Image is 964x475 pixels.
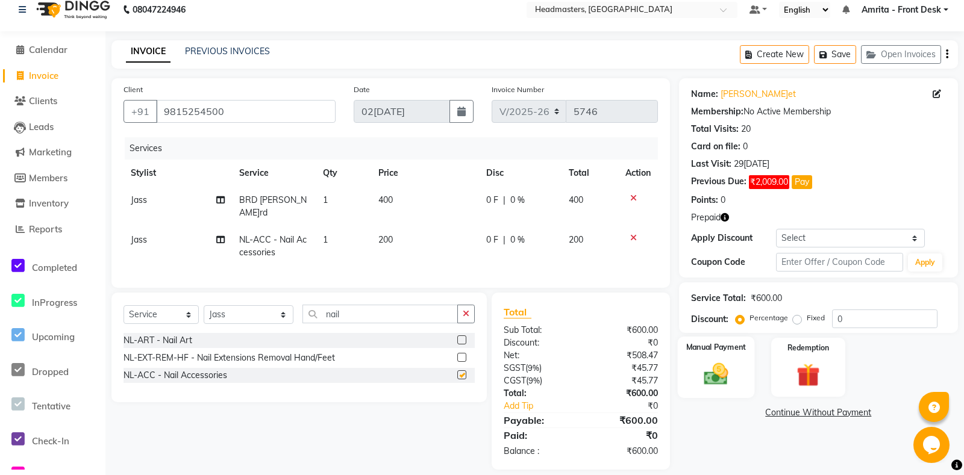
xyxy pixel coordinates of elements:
[581,413,667,427] div: ₹600.00
[913,427,952,463] iframe: chat widget
[495,324,581,337] div: Sub Total:
[776,253,904,272] input: Enter Offer / Coupon Code
[486,194,498,206] span: 0 F
[691,140,740,153] div: Card on file:
[721,194,725,206] div: 0
[740,45,809,64] button: Create New
[510,234,525,246] span: 0 %
[581,428,667,442] div: ₹0
[581,337,667,349] div: ₹0
[686,341,746,353] label: Manual Payment
[354,84,370,95] label: Date
[691,194,718,206] div: Points:
[32,297,77,308] span: InProgress
[581,445,667,458] div: ₹600.00
[581,324,667,337] div: ₹600.00
[126,41,171,63] a: INVOICE
[581,387,667,400] div: ₹600.00
[814,45,856,64] button: Save
[503,234,505,246] span: |
[691,105,743,118] div: Membership:
[495,428,581,442] div: Paid:
[479,160,562,187] th: Disc
[495,413,581,427] div: Payable:
[581,362,667,374] div: ₹45.77
[29,197,69,209] span: Inventory
[495,349,581,362] div: Net:
[862,4,941,16] span: Amrita - Front Desk
[124,369,227,382] div: NL-ACC - Nail Accessories
[3,223,102,237] a: Reports
[125,137,667,160] div: Services
[156,100,336,123] input: Search by Name/Mobile/Email/Code
[3,69,102,83] a: Invoice
[741,123,751,135] div: 20
[504,375,526,386] span: CGST
[316,160,371,187] th: Qty
[528,363,539,373] span: 9%
[569,194,583,205] span: 400
[495,337,581,349] div: Discount:
[32,435,69,447] span: Check-In
[3,172,102,185] a: Members
[691,123,739,135] div: Total Visits:
[807,312,825,323] label: Fixed
[29,95,57,107] span: Clients
[734,158,769,170] div: 29[DATE]
[691,211,721,224] span: Prepaid
[32,331,75,343] span: Upcoming
[495,445,581,458] div: Balance :
[691,256,776,269] div: Coupon Code
[29,121,54,132] span: Leads
[323,234,328,245] span: 1
[861,45,941,64] button: Open Invoices
[32,400,70,412] span: Tentative
[691,175,746,189] div: Previous Due:
[239,234,307,258] span: NL-ACC - Nail Accessories
[32,262,77,273] span: Completed
[131,234,147,245] span: Jass
[3,146,102,160] a: Marketing
[495,362,581,374] div: ( )
[302,305,457,323] input: Search or Scan
[29,44,67,55] span: Calendar
[124,160,232,187] th: Stylist
[32,366,69,377] span: Dropped
[495,374,581,387] div: ( )
[185,46,270,57] a: PREVIOUS INVOICES
[504,306,531,318] span: Total
[3,43,102,57] a: Calendar
[681,406,956,419] a: Continue Without Payment
[751,292,782,305] div: ₹600.00
[691,158,731,170] div: Last Visit:
[691,105,946,118] div: No Active Membership
[908,253,942,272] button: Apply
[492,84,544,95] label: Invoice Number
[562,160,618,187] th: Total
[3,120,102,134] a: Leads
[721,88,796,101] a: [PERSON_NAME]et
[787,343,829,353] label: Redemption
[581,349,667,362] div: ₹508.47
[486,234,498,246] span: 0 F
[691,313,728,326] div: Discount:
[691,88,718,101] div: Name:
[528,376,540,385] span: 9%
[3,197,102,211] a: Inventory
[232,160,316,187] th: Service
[29,172,67,184] span: Members
[323,194,328,205] span: 1
[618,160,658,187] th: Action
[3,95,102,108] a: Clients
[239,194,307,218] span: BRD [PERSON_NAME]rd
[503,194,505,206] span: |
[29,146,72,158] span: Marketing
[743,140,748,153] div: 0
[510,194,525,206] span: 0 %
[569,234,583,245] span: 200
[495,387,581,400] div: Total:
[124,334,192,347] div: NL-ART - Nail Art
[750,312,788,323] label: Percentage
[131,194,147,205] span: Jass
[691,232,776,244] div: Apply Discount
